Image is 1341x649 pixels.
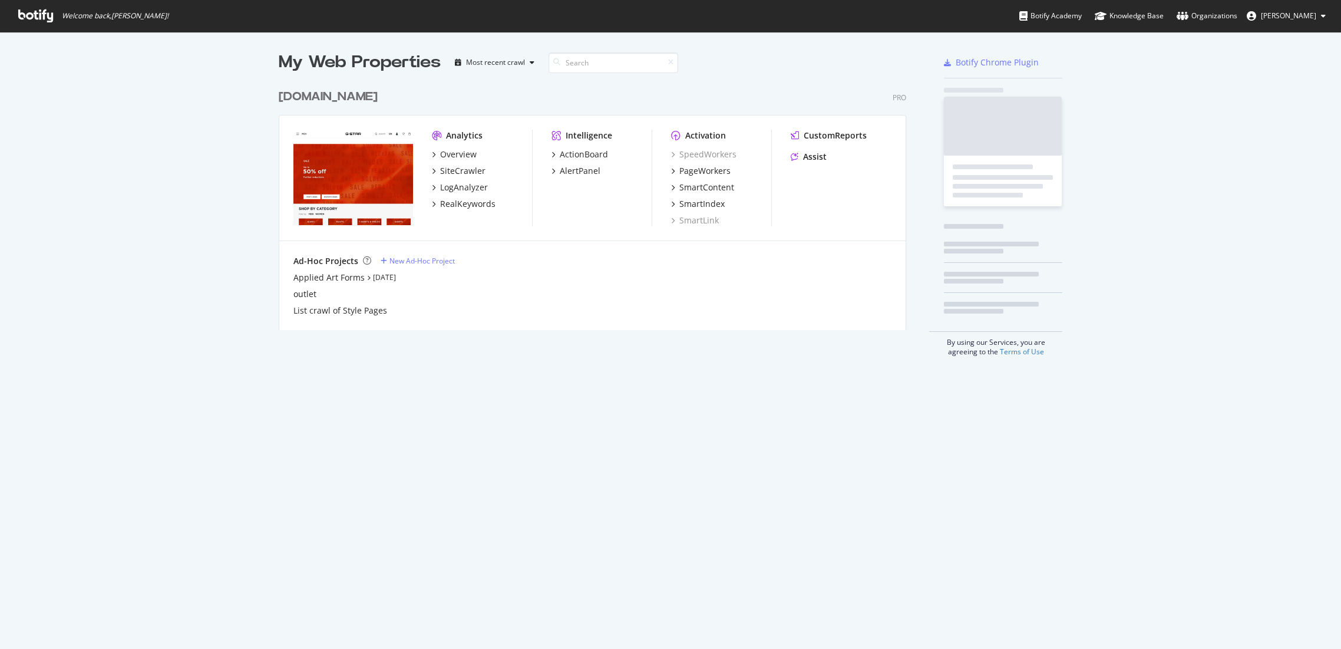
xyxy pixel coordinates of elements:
[1019,10,1082,22] div: Botify Academy
[1261,11,1316,21] span: Nadine Kraegeloh
[551,149,608,160] a: ActionBoard
[440,198,496,210] div: RealKeywords
[551,165,600,177] a: AlertPanel
[685,130,726,141] div: Activation
[279,88,382,106] a: [DOMAIN_NAME]
[549,52,678,73] input: Search
[450,53,539,72] button: Most recent crawl
[440,149,477,160] div: Overview
[791,130,867,141] a: CustomReports
[566,130,612,141] div: Intelligence
[679,165,731,177] div: PageWorkers
[62,11,169,21] span: Welcome back, [PERSON_NAME] !
[293,288,316,300] a: outlet
[791,151,827,163] a: Assist
[466,59,525,66] div: Most recent crawl
[671,165,731,177] a: PageWorkers
[671,182,734,193] a: SmartContent
[432,198,496,210] a: RealKeywords
[1237,6,1335,25] button: [PERSON_NAME]
[293,130,413,225] img: www.g-star.com
[671,198,725,210] a: SmartIndex
[432,165,485,177] a: SiteCrawler
[893,93,906,103] div: Pro
[381,256,455,266] a: New Ad-Hoc Project
[432,182,488,193] a: LogAnalyzer
[293,272,365,284] a: Applied Art Forms
[560,165,600,177] div: AlertPanel
[1000,347,1044,357] a: Terms of Use
[432,149,477,160] a: Overview
[671,149,736,160] a: SpeedWorkers
[1095,10,1164,22] div: Knowledge Base
[279,51,441,74] div: My Web Properties
[440,182,488,193] div: LogAnalyzer
[293,255,358,267] div: Ad-Hoc Projects
[560,149,608,160] div: ActionBoard
[679,182,734,193] div: SmartContent
[440,165,485,177] div: SiteCrawler
[446,130,483,141] div: Analytics
[944,57,1039,68] a: Botify Chrome Plugin
[279,88,378,106] div: [DOMAIN_NAME]
[1177,10,1237,22] div: Organizations
[803,151,827,163] div: Assist
[679,198,725,210] div: SmartIndex
[279,74,916,330] div: grid
[293,305,387,317] a: List crawl of Style Pages
[956,57,1039,68] div: Botify Chrome Plugin
[389,256,455,266] div: New Ad-Hoc Project
[373,272,396,282] a: [DATE]
[804,130,867,141] div: CustomReports
[671,215,719,226] a: SmartLink
[929,331,1062,357] div: By using our Services, you are agreeing to the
